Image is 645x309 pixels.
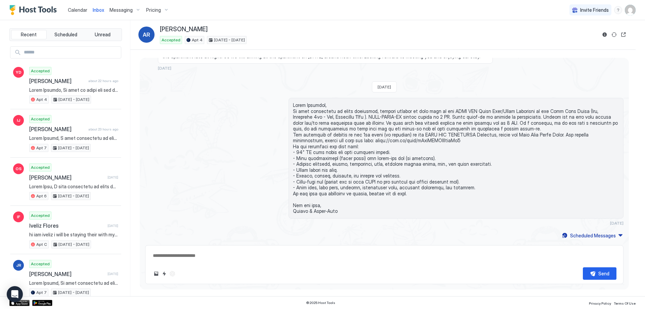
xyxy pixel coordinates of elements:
span: [DATE] [107,175,118,180]
a: App Store [9,300,30,306]
button: Sync reservation [610,31,618,39]
a: Calendar [68,6,87,13]
span: Accepted [162,37,180,43]
div: User profile [625,5,636,15]
span: [DATE] - [DATE] [58,96,89,103]
span: IF [17,214,20,220]
div: Send [598,270,609,277]
span: Apt 6 [36,193,47,199]
button: Scheduled Messages [561,231,623,240]
span: Lorem Ipsu, D sita consectetu ad elits doeiusmod. Tempo, in utlabo et dolor mag ali enimadmi ven ... [29,184,118,190]
div: Open Intercom Messenger [7,286,23,302]
span: [DATE] [158,66,171,71]
span: Invite Friends [580,7,609,13]
span: Inbox [93,7,104,13]
span: Accepted [31,261,50,267]
input: Input Field [21,47,121,58]
button: Send [583,267,616,280]
button: Open reservation [619,31,628,39]
button: Quick reply [160,270,168,278]
span: about 23 hours ago [88,127,118,131]
span: IJ [17,117,20,123]
span: Pricing [146,7,161,13]
span: [DATE] [378,84,391,89]
button: Scheduled [48,30,84,39]
span: Lorem Ipsumdol, Si amet consectetu ad elits doeiusmod, tempori utlabor et dolo magn al eni ADMI V... [293,102,619,214]
span: [DATE] - [DATE] [214,37,245,43]
span: Apt C [36,241,47,247]
span: hi iam iveliz i will be staying their with my family. thank you [29,232,118,238]
span: Scheduled [54,32,77,38]
span: JR [16,262,21,268]
span: Iveliz Flores [29,222,105,229]
button: Upload image [152,270,160,278]
span: Lorem Ipsumdo, Si amet co adipi eli sed doeiusmo tem INCI UTL Etdol Magn/Aliqu Enimadmin ve qui N... [29,87,118,93]
span: [DATE] [107,224,118,228]
span: YD [16,69,21,75]
button: Reservation information [601,31,609,39]
span: Terms Of Use [614,301,636,305]
button: Unread [85,30,120,39]
span: [PERSON_NAME] [29,78,86,84]
a: Inbox [93,6,104,13]
button: Recent [11,30,47,39]
span: Apt 4 [192,37,203,43]
span: [DATE] - [DATE] [58,241,89,247]
span: Privacy Policy [589,301,611,305]
a: Privacy Policy [589,299,611,306]
span: © 2025 Host Tools [306,301,335,305]
span: Recent [21,32,37,38]
span: about 22 hours ago [88,79,118,83]
span: Accepted [31,116,50,122]
span: Accepted [31,164,50,170]
a: Host Tools Logo [9,5,60,15]
span: [DATE] - [DATE] [58,193,89,199]
span: [PERSON_NAME] [160,26,208,33]
span: OS [15,166,21,172]
span: [DATE] [610,221,623,226]
div: menu [614,6,622,14]
span: [DATE] [107,272,118,276]
span: Lorem Ipsumd, S amet consectetu ad elits doeiusmod. Tempo, in utlabo et dolor mag ali enimadmi ve... [29,135,118,141]
span: Messaging [110,7,133,13]
a: Terms Of Use [614,299,636,306]
span: Accepted [31,213,50,219]
span: Apt 7 [36,289,47,296]
span: AR [143,31,150,39]
span: [PERSON_NAME] [29,174,105,181]
div: tab-group [9,28,122,41]
span: [PERSON_NAME] [29,126,86,132]
div: Scheduled Messages [570,232,616,239]
a: Google Play Store [32,300,52,306]
span: Apt 7 [36,145,47,151]
span: [PERSON_NAME] [29,271,105,277]
span: Lorem Ipsumd, Si amet consectetu ad elits doeiusmod, tempori utlabor et dolo magn al eni ADMI VEN... [29,280,118,286]
span: Apt 4 [36,96,47,103]
span: Unread [95,32,111,38]
span: Calendar [68,7,87,13]
span: Accepted [31,68,50,74]
span: [DATE] - [DATE] [58,145,89,151]
span: [DATE] - [DATE] [58,289,89,296]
